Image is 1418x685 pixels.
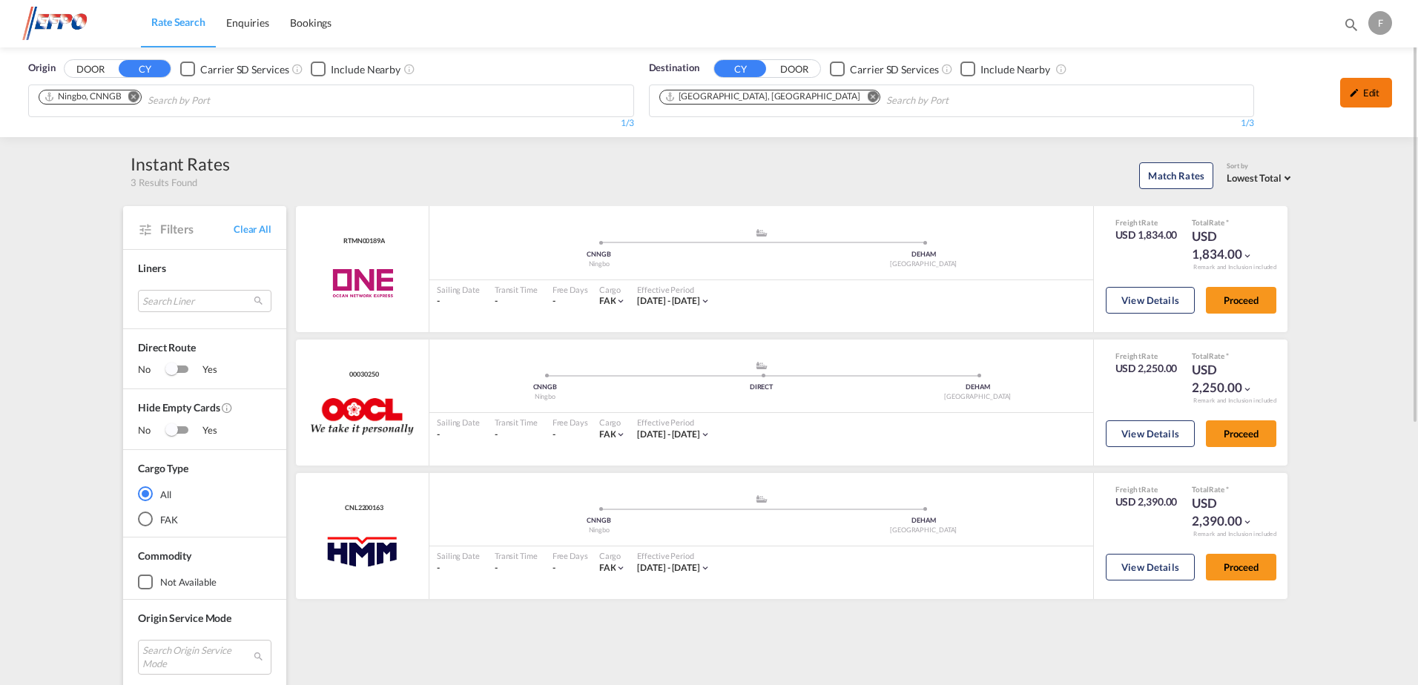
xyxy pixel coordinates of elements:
div: F [1368,11,1392,35]
div: 1/3 [649,117,1255,130]
div: DEHAM [762,516,1086,526]
md-icon: icon-chevron-down [1242,517,1253,527]
img: ONE [315,265,409,302]
span: Filters [160,221,234,237]
md-icon: Unchecked: Search for CY (Container Yard) services for all selected carriers.Checked : Search for... [291,63,303,75]
div: Ningbo [437,526,762,535]
div: - [495,562,538,575]
span: No [138,423,165,438]
span: FAK [599,428,616,440]
div: Free Days [553,417,588,428]
div: Contract / Rate Agreement / Tariff / Spot Pricing Reference Number: RTMN00189A [340,236,385,246]
div: 1/3 [28,117,634,130]
button: Match Rates [1139,162,1213,189]
md-icon: Unchecked: Search for CY (Container Yard) services for all selected carriers.Checked : Search for... [941,63,953,75]
md-checkbox: Checkbox No Ink [830,61,938,76]
input: Search by Port [148,89,288,113]
div: CNNGB [437,250,762,259]
div: icon-magnify [1343,16,1359,39]
button: Proceed [1206,554,1276,580]
div: - [437,295,480,308]
div: - [437,428,480,441]
div: Effective Period [637,550,710,561]
span: Rate Search [151,16,205,28]
div: [GEOGRAPHIC_DATA] [762,526,1086,535]
div: [GEOGRAPHIC_DATA] [762,259,1086,269]
md-icon: icon-chevron-down [700,563,710,573]
md-icon: Activate this filter to exclude rate cards without rates. [221,402,233,414]
div: Freight Rate [1115,351,1178,361]
md-icon: icon-chevron-down [1242,251,1253,261]
div: DEHAM [762,250,1086,259]
span: Origin Service Mode [138,612,231,624]
div: Carrier SD Services [850,62,938,77]
span: Subject to Remarks [1224,351,1229,360]
md-icon: Unchecked: Ignores neighbouring ports when fetching rates.Checked : Includes neighbouring ports w... [1055,63,1067,75]
div: Cargo Type [138,461,188,476]
span: FAK [599,295,616,306]
md-chips-wrap: Chips container. Use arrow keys to select chips. [36,85,294,113]
div: Sailing Date [437,284,480,295]
button: DOOR [768,61,820,78]
span: Origin [28,61,55,76]
md-icon: icon-chevron-down [1242,384,1253,394]
span: Hide Empty Cards [138,400,271,423]
div: Total Rate [1192,351,1266,361]
span: No [138,363,165,377]
div: Freight Rate [1115,217,1178,228]
button: Proceed [1206,287,1276,314]
span: Enquiries [226,16,269,29]
span: 00030250 [346,370,378,380]
div: [GEOGRAPHIC_DATA] [869,392,1086,402]
div: Cargo [599,550,627,561]
md-checkbox: Checkbox No Ink [311,61,400,76]
div: 23 Aug 2025 - 14 Sep 2025 [637,428,700,441]
div: Effective Period [637,284,710,295]
span: Bookings [290,16,332,29]
span: Lowest Total [1227,172,1282,184]
img: d38966e06f5511efa686cdb0e1f57a29.png [22,7,122,40]
md-radio-button: FAK [138,512,271,526]
span: Subject to Remarks [1224,218,1229,227]
div: Press delete to remove this chip. [665,90,863,103]
div: Effective Period [637,417,710,428]
md-chips-wrap: Chips container. Use arrow keys to select chips. [657,85,1033,113]
div: - [553,295,555,308]
img: HMM [323,532,401,569]
div: CNNGB [437,516,762,526]
span: Subject to Remarks [1224,485,1229,494]
md-icon: assets/icons/custom/ship-fill.svg [753,495,771,503]
div: Ningbo [437,259,762,269]
md-icon: Unchecked: Ignores neighbouring ports when fetching rates.Checked : Includes neighbouring ports w... [403,63,415,75]
md-radio-button: All [138,486,271,501]
md-icon: icon-chevron-down [616,563,626,573]
span: [DATE] - [DATE] [637,295,700,306]
span: Direct Route [138,340,271,363]
div: Contract / Rate Agreement / Tariff / Spot Pricing Reference Number: 00030250 [346,370,378,380]
span: Liners [138,262,165,274]
span: Commodity [138,549,191,562]
span: CNL2200163 [341,503,383,513]
div: USD 2,250.00 [1192,361,1266,397]
button: Remove [857,90,880,105]
div: Transit Time [495,417,538,428]
div: Remark and Inclusion included [1182,397,1287,405]
div: Sailing Date [437,550,480,561]
div: icon-pencilEdit [1340,78,1392,107]
div: USD 2,390.00 [1192,494,1266,530]
div: Free Days [553,284,588,295]
div: USD 2,250.00 [1115,361,1178,376]
div: Include Nearby [331,62,400,77]
div: Cargo [599,284,627,295]
button: CY [119,60,171,77]
div: DIRECT [653,383,870,392]
span: 3 Results Found [131,176,197,189]
button: Proceed [1206,420,1276,447]
span: Yes [188,363,217,377]
div: USD 1,834.00 [1115,228,1178,242]
div: - [437,562,480,575]
div: Freight Rate [1115,484,1178,494]
div: Transit Time [495,550,538,561]
div: Remark and Inclusion included [1182,530,1287,538]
